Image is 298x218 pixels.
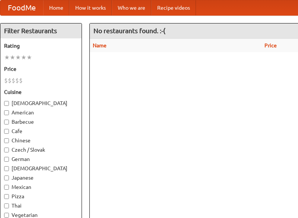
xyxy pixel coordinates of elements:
label: Barbecue [4,118,78,126]
input: [DEMOGRAPHIC_DATA] [4,101,9,106]
li: $ [12,76,15,85]
label: German [4,155,78,163]
li: $ [4,76,8,85]
input: Vegetarian [4,213,9,218]
a: Who we are [112,0,151,15]
input: Japanese [4,176,9,180]
li: ★ [4,53,10,61]
label: Czech / Slovak [4,146,78,154]
a: Price [264,42,277,48]
a: Name [93,42,107,48]
label: Japanese [4,174,78,181]
label: [DEMOGRAPHIC_DATA] [4,165,78,172]
li: ★ [26,53,32,61]
input: Barbecue [4,120,9,124]
label: Chinese [4,137,78,144]
a: How it works [69,0,112,15]
input: Thai [4,203,9,208]
label: American [4,109,78,116]
li: $ [15,76,19,85]
input: Cafe [4,129,9,134]
h4: Filter Restaurants [0,23,82,38]
ng-pluralize: No restaurants found. :-( [93,27,165,34]
input: American [4,110,9,115]
label: Thai [4,202,78,209]
li: $ [19,76,23,85]
label: Cafe [4,127,78,135]
input: Mexican [4,185,9,190]
a: Recipe videos [151,0,196,15]
input: Chinese [4,138,9,143]
a: Home [43,0,69,15]
a: FoodMe [0,0,43,15]
label: Mexican [4,183,78,191]
input: German [4,157,9,162]
h5: Price [4,65,78,73]
li: ★ [21,53,26,61]
h5: Cuisine [4,88,78,96]
h5: Rating [4,42,78,50]
li: $ [8,76,12,85]
input: Pizza [4,194,9,199]
li: ★ [15,53,21,61]
input: Czech / Slovak [4,148,9,152]
input: [DEMOGRAPHIC_DATA] [4,166,9,171]
label: Pizza [4,193,78,200]
label: [DEMOGRAPHIC_DATA] [4,99,78,107]
li: ★ [10,53,15,61]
